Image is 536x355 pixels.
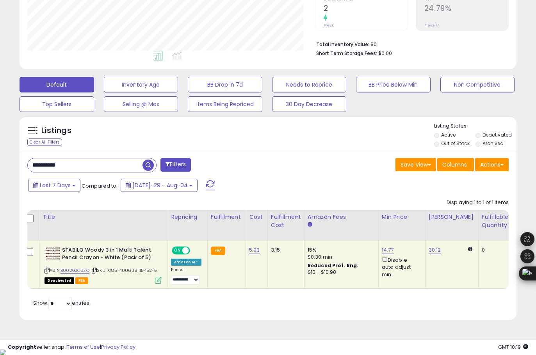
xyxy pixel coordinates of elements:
label: Archived [483,140,504,147]
a: 14.77 [382,246,394,254]
div: Fulfillment Cost [271,213,301,229]
h2: 24.79% [424,4,508,14]
div: Repricing [171,213,204,221]
a: 5.93 [249,246,260,254]
button: [DATE]-29 - Aug-04 [121,179,198,192]
div: Disable auto adjust min [382,256,419,278]
small: FBA [211,247,225,255]
div: $10 - $10.90 [308,269,372,276]
button: Filters [160,158,191,172]
div: $0.30 min [308,254,372,261]
div: Title [43,213,164,221]
div: Clear All Filters [27,138,62,146]
div: Cost [249,213,264,221]
div: Displaying 1 to 1 of 1 items [447,199,509,206]
a: Terms of Use [67,343,100,351]
button: Needs to Reprice [272,77,347,92]
a: Privacy Policy [101,343,135,351]
div: Preset: [171,267,201,285]
button: Non Competitive [440,77,515,92]
small: Prev: N/A [424,23,440,28]
strong: Copyright [8,343,36,351]
span: $0.00 [378,50,392,57]
div: Fulfillable Quantity [482,213,509,229]
div: Amazon Fees [308,213,375,221]
button: Inventory Age [104,77,178,92]
a: B002GJOSZQ [61,267,89,274]
span: ON [173,247,182,254]
span: Columns [442,161,467,169]
button: Items Being Repriced [188,96,262,112]
button: Columns [437,158,474,171]
button: Actions [475,158,509,171]
span: 2025-08-12 10:19 GMT [498,343,528,351]
li: $0 [316,39,503,48]
a: 30.12 [429,246,441,254]
button: BB Price Below Min [356,77,431,92]
div: 15% [308,247,372,254]
button: 30 Day Decrease [272,96,347,112]
b: Reduced Prof. Rng. [308,262,359,269]
b: STABILO Woody 3 in 1 Multi Talent Pencil Crayon - White (Pack of 5) [62,247,157,263]
b: Total Inventory Value: [316,41,369,48]
button: Top Sellers [20,96,94,112]
div: [PERSON_NAME] [429,213,475,221]
div: seller snap | | [8,344,135,351]
span: Show: entries [33,299,89,307]
div: Fulfillment [211,213,242,221]
div: 0 [482,247,506,254]
span: | SKU: X185-4006381115452-5 [91,267,157,273]
small: Amazon Fees. [308,221,312,228]
button: Selling @ Max [104,96,178,112]
span: OFF [189,247,201,254]
button: Save View [395,158,436,171]
h5: Listings [41,125,71,136]
label: Active [441,131,456,138]
div: 3.15 [271,247,298,254]
button: BB Drop in 7d [188,77,262,92]
div: ASIN: [45,247,162,283]
label: Out of Stock [441,140,470,147]
button: Default [20,77,94,92]
b: Short Term Storage Fees: [316,50,377,57]
img: 61xRdKe7gJL._SL40_.jpg [45,247,60,260]
span: FBA [75,277,89,284]
div: Amazon AI * [171,259,201,266]
span: Last 7 Days [40,181,71,189]
span: All listings that are unavailable for purchase on Amazon for any reason other than out-of-stock [45,277,74,284]
h2: 2 [324,4,408,14]
button: Last 7 Days [28,179,80,192]
span: [DATE]-29 - Aug-04 [132,181,188,189]
label: Deactivated [483,131,512,138]
div: Min Price [382,213,422,221]
small: Prev: 0 [324,23,335,28]
span: Compared to: [82,182,118,190]
p: Listing States: [434,122,516,130]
